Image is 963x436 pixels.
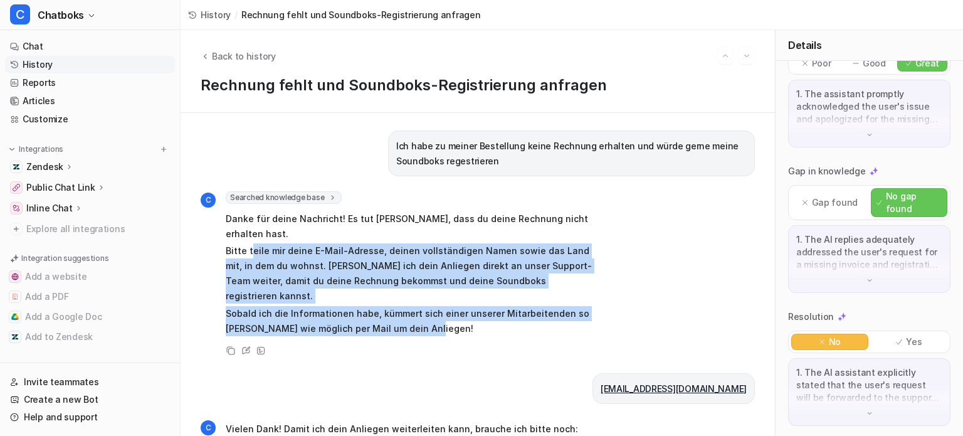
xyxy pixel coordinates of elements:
img: Add a website [11,273,19,280]
p: 1. The assistant promptly acknowledged the user's issue and apologized for the missing invoice. 2... [796,88,942,125]
span: History [201,8,231,21]
a: Explore all integrations [5,220,175,238]
img: menu_add.svg [159,145,168,154]
img: Public Chat Link [13,184,20,191]
button: Add to ZendeskAdd to Zendesk [5,327,175,347]
h1: Rechnung fehlt und Soundboks-Registrierung anfragen [201,77,755,95]
p: Danke für deine Nachricht! Es tut [PERSON_NAME], dass du deine Rechnung nicht erhalten hast. [226,211,592,242]
img: explore all integrations [10,223,23,235]
span: C [201,420,216,435]
a: History [5,56,175,73]
p: Public Chat Link [26,181,95,194]
span: Chatboks [38,6,84,24]
p: Gap in knowledge [788,165,866,178]
p: Resolution [788,311,834,323]
a: Chat [5,38,175,55]
img: Next session [742,50,751,61]
p: Yes [906,336,922,348]
img: Add to Zendesk [11,333,19,341]
img: expand menu [8,145,16,154]
span: C [10,4,30,24]
p: Sobald ich die Informationen habe, kümmert sich einer unserer Mitarbeitenden so [PERSON_NAME] wie... [226,306,592,336]
button: Go to next session [739,48,755,64]
p: Inline Chat [26,202,73,215]
p: Poor [812,57,831,70]
span: / [234,8,238,21]
p: 1. The AI replies adequately addressed the user's request for a missing invoice and registration ... [796,233,942,271]
a: Reports [5,74,175,92]
a: Customize [5,110,175,128]
span: Back to history [212,50,276,63]
a: Help and support [5,408,175,426]
span: Rechnung fehlt und Soundboks-Registrierung anfragen [241,8,481,21]
button: Go to previous session [717,48,734,64]
span: Explore all integrations [26,219,170,239]
a: Articles [5,92,175,110]
img: Add a PDF [11,293,19,300]
a: [EMAIL_ADDRESS][DOMAIN_NAME] [601,383,747,394]
p: Integrations [19,144,63,154]
img: down-arrow [865,409,874,418]
p: Great [915,57,940,70]
p: Good [863,57,886,70]
img: down-arrow [865,276,874,285]
a: Create a new Bot [5,391,175,408]
img: Add a Google Doc [11,313,19,321]
img: down-arrow [865,130,874,139]
p: No gap found [886,190,942,215]
div: Details [776,30,963,61]
button: Add a websiteAdd a website [5,267,175,287]
p: No [829,336,841,348]
button: Back to history [201,50,276,63]
img: Inline Chat [13,205,20,212]
img: Zendesk [13,163,20,171]
button: Add a Google DocAdd a Google Doc [5,307,175,327]
a: Invite teammates [5,373,175,391]
p: Bitte teile mir deine E-Mail-Adresse, deinen vollständigen Namen sowie das Land mit, in dem du wo... [226,243,592,304]
p: Zendesk [26,161,63,173]
p: 1. The AI assistant explicitly stated that the user's request will be forwarded to the support te... [796,366,942,404]
span: Searched knowledge base [226,191,342,204]
p: Integration suggestions [21,253,108,264]
img: Previous session [721,50,730,61]
button: Add a PDFAdd a PDF [5,287,175,307]
p: Gap found [812,196,858,209]
p: Ich habe zu meiner Bestellung keine Rechnung erhalten und würde gerne meine Soundboks regestrieren [396,139,747,169]
a: History [188,8,231,21]
button: Integrations [5,143,67,156]
span: C [201,193,216,208]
